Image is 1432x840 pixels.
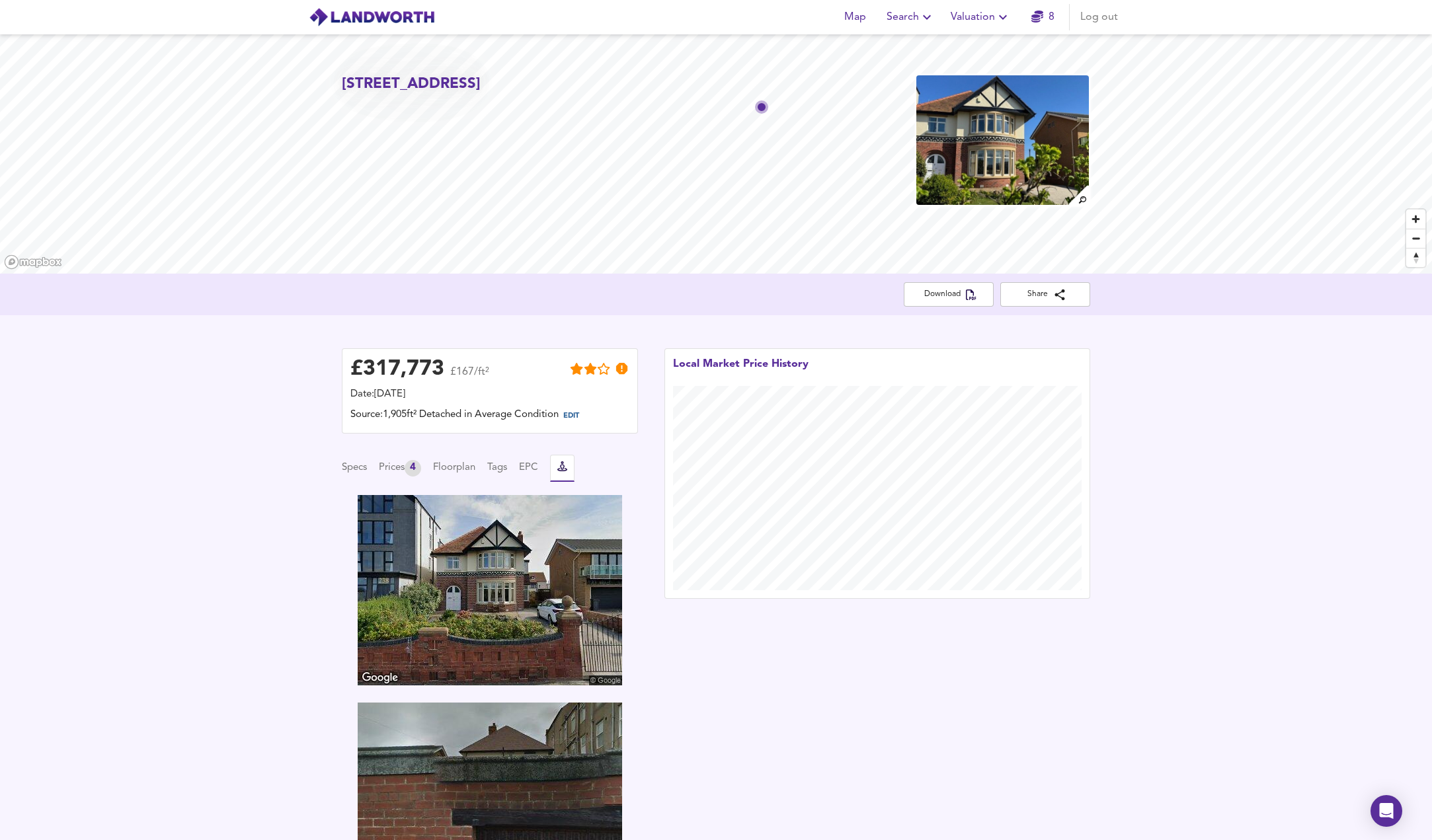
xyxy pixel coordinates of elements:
button: Share [1000,282,1090,307]
button: Reset bearing to north [1406,248,1425,267]
div: Date: [DATE] [350,387,629,402]
button: Search [881,4,940,30]
button: EPC [519,461,538,475]
span: Valuation [951,8,1011,26]
button: Zoom out [1406,229,1425,248]
div: Source: 1,905ft² Detached in Average Condition [350,408,629,425]
div: Local Market Price History [673,357,809,386]
span: Search [887,8,935,26]
span: Share [1011,287,1080,301]
span: Log out [1080,8,1118,26]
div: Prices [379,460,421,477]
img: property [915,74,1090,206]
button: Valuation [945,4,1016,30]
span: Download [914,287,983,301]
a: 8 [1031,8,1054,26]
div: 4 [405,460,421,477]
span: £167/ft² [450,367,489,386]
button: Prices4 [379,460,421,477]
img: logo [309,7,435,27]
button: Map [834,4,876,30]
button: 8 [1021,4,1064,30]
button: Log out [1075,4,1123,30]
button: Floorplan [433,461,475,475]
span: Map [839,8,871,26]
button: Tags [487,461,507,475]
span: EDIT [563,412,579,420]
span: Reset bearing to north [1406,248,1425,267]
h2: [STREET_ADDRESS] [342,74,481,95]
img: search [1067,184,1090,207]
button: Specs [342,461,367,475]
a: Mapbox homepage [4,254,62,270]
img: streetview [358,495,622,685]
div: Open Intercom Messenger [1371,795,1402,827]
button: Zoom in [1406,210,1425,229]
button: Download [904,282,994,307]
span: Zoom out [1406,229,1425,248]
div: £ 317,773 [350,360,444,379]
